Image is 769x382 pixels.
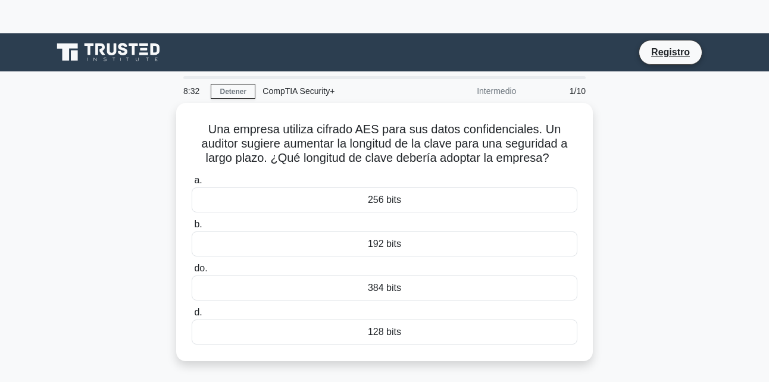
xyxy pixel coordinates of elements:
[651,47,690,57] font: Registro
[194,219,202,229] font: b.
[368,327,401,337] font: 128 bits
[194,263,207,273] font: do.
[194,307,202,317] font: d.
[262,86,335,96] font: CompTIA Security+
[211,84,255,99] a: Detener
[202,123,568,164] font: Una empresa utiliza cifrado AES para sus datos confidenciales. Un auditor sugiere aumentar la lon...
[194,175,202,185] font: a.
[368,195,401,205] font: 256 bits
[644,45,697,60] a: Registro
[477,86,516,96] font: Intermedio
[220,87,246,96] font: Detener
[368,239,401,249] font: 192 bits
[368,283,401,293] font: 384 bits
[176,79,211,103] div: 8:32
[570,86,586,96] font: 1/10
